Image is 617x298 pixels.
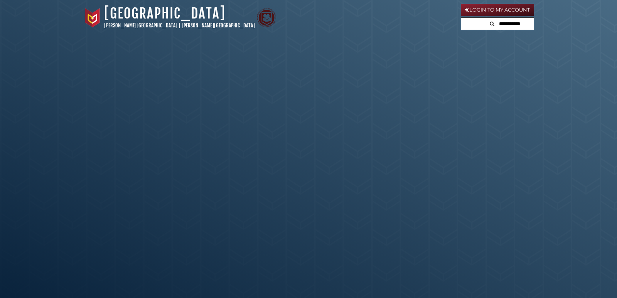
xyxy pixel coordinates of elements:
span: | [179,22,180,29]
a: Login to My Account [461,4,534,16]
button: Search [487,18,497,28]
i: Search [490,21,494,26]
a: [PERSON_NAME][GEOGRAPHIC_DATA] [182,22,255,29]
a: [GEOGRAPHIC_DATA] [104,5,226,22]
img: Calvin University [83,8,102,27]
a: [PERSON_NAME][GEOGRAPHIC_DATA] [104,22,177,29]
img: Calvin Theological Seminary [257,8,276,27]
